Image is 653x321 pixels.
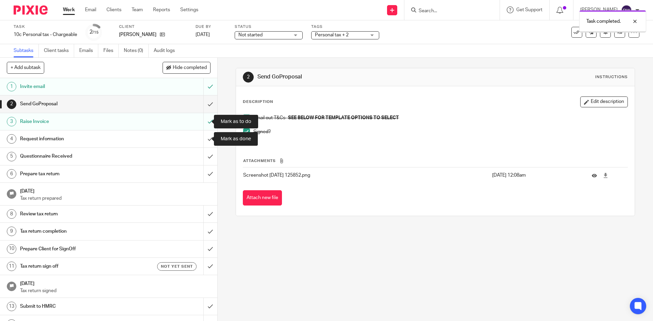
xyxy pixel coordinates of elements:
img: Pixie [14,5,48,15]
label: Client [119,24,187,30]
p: [DATE] 12:08am [492,172,582,179]
button: Hide completed [163,62,211,73]
div: 10c Personal tax - Chargeable [14,31,77,38]
label: Tags [311,24,379,30]
div: 13 [7,302,16,311]
label: Status [235,24,303,30]
a: Notes (0) [124,44,149,57]
a: Files [103,44,119,57]
h1: Invite email [20,82,138,92]
a: Subtasks [14,44,39,57]
button: Attach new file [243,190,282,206]
span: Not started [238,33,263,37]
h1: Raise Invoice [20,117,138,127]
h1: Questionnaire Received [20,151,138,161]
a: Clients [106,6,121,13]
div: 4 [7,134,16,144]
p: Email out T&Cs - [253,114,627,121]
div: 6 [7,169,16,179]
span: Attachments [243,159,276,163]
a: Email [85,6,96,13]
div: 5 [7,152,16,161]
p: Signed? [253,128,627,135]
div: 2 [89,28,99,36]
h1: [DATE] [20,186,211,195]
p: Description [243,99,273,105]
h1: Tax return completion [20,226,138,236]
div: 10 [7,244,16,254]
span: Not yet sent [161,264,193,269]
h1: Send GoProposal [257,73,450,81]
p: Tax return signed [20,287,211,294]
h1: Review tax return [20,209,138,219]
img: svg%3E [621,5,632,16]
button: + Add subtask [7,62,44,73]
a: Audit logs [154,44,180,57]
span: Personal tax + 2 [315,33,349,37]
button: Edit description [580,96,628,107]
h1: Tax return sign off [20,261,138,271]
small: /15 [93,31,99,34]
span: [DATE] [196,32,210,37]
a: Reports [153,6,170,13]
h1: Prepare tax return [20,169,138,179]
a: Emails [79,44,98,57]
div: 9 [7,227,16,236]
a: Client tasks [44,44,74,57]
a: Settings [180,6,198,13]
div: 2 [243,72,254,83]
h1: [DATE] [20,279,211,287]
div: Instructions [595,74,628,80]
h1: Send GoProposal [20,99,138,109]
div: 11 [7,262,16,271]
div: 8 [7,209,16,219]
p: Tax return prepared [20,195,211,202]
h1: Prepare Client for SignOff [20,244,138,254]
h1: Submit to HMRC [20,301,138,311]
span: Hide completed [173,65,207,71]
p: [PERSON_NAME] [119,31,156,38]
p: Task completed. [586,18,621,25]
label: Task [14,24,77,30]
div: 1 [7,82,16,91]
a: Team [132,6,143,13]
a: Download [603,172,608,179]
div: 3 [7,117,16,126]
div: 2 [7,100,16,109]
strong: SEE BELOW FOR TEMPLATE OPTIONS TO SELECT [288,115,399,120]
label: Due by [196,24,226,30]
a: Work [63,6,75,13]
h1: Request information [20,134,138,144]
p: Screenshot [DATE] 125852.png [243,172,488,179]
